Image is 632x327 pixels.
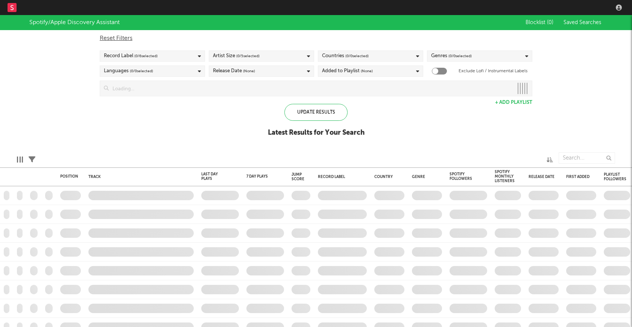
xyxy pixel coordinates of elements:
div: Artist Size [213,52,260,61]
div: Edit Columns [17,149,23,170]
span: (None) [243,67,255,76]
span: ( 0 / 0 selected) [345,52,369,61]
span: (None) [361,67,373,76]
span: ( 0 / 0 selected) [448,52,472,61]
span: ( 0 ) [547,20,553,25]
input: Loading... [109,81,513,96]
div: Release Date [529,175,555,179]
div: Track [88,175,190,179]
span: ( 0 / 5 selected) [236,52,260,61]
span: Blocklist [526,20,553,25]
div: Countries [322,52,369,61]
span: ( 0 / 0 selected) [130,67,153,76]
div: Languages [104,67,153,76]
input: Search... [559,152,615,164]
div: Spotify Monthly Listeners [495,170,515,183]
div: Record Label [318,175,363,179]
div: Record Label [104,52,158,61]
div: Genre [412,175,438,179]
div: Country [374,175,401,179]
div: Spotify/Apple Discovery Assistant [29,18,120,27]
div: Spotify Followers [450,172,476,181]
div: Genres [431,52,472,61]
div: Release Date [213,67,255,76]
div: Jump Score [292,172,304,181]
div: Filters [29,149,35,170]
div: 7 Day Plays [246,174,273,179]
div: First Added [566,175,592,179]
div: Update Results [284,104,348,121]
div: Latest Results for Your Search [268,128,365,137]
div: Reset Filters [100,34,532,43]
div: Position [60,174,78,179]
label: Exclude Lofi / Instrumental Labels [459,67,527,76]
button: Saved Searches [561,20,603,26]
div: Added to Playlist [322,67,373,76]
div: Playlist Followers [604,172,626,181]
span: ( 0 / 6 selected) [134,52,158,61]
button: + Add Playlist [495,100,532,105]
div: Last Day Plays [201,172,228,181]
span: Saved Searches [564,20,603,25]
